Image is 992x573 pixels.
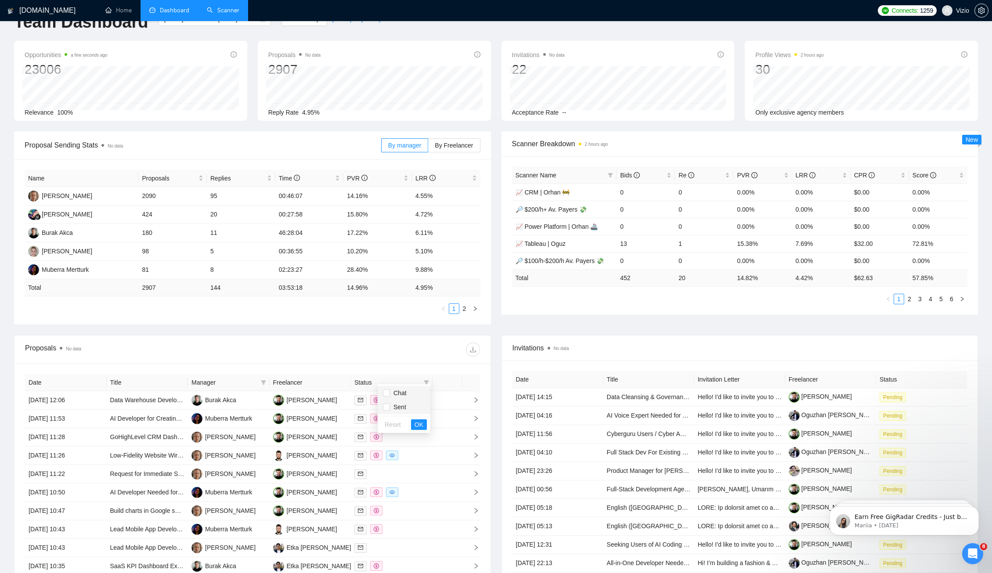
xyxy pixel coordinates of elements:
[892,6,918,15] span: Connects:
[273,507,337,514] a: OG[PERSON_NAME]
[796,172,816,179] span: LRR
[191,544,256,551] a: SK[PERSON_NAME]
[415,175,436,182] span: LRR
[789,558,800,569] img: c15QXSkTbf_nDUAgF2qRKoc9GqDTrm_ONu9nmeYNN62MsHvhNmVjYFMQx5sUhfyAvI
[261,380,266,385] span: filter
[138,205,207,224] td: 424
[473,306,478,311] span: right
[25,61,108,78] div: 23006
[915,294,925,304] a: 3
[966,136,978,143] span: New
[110,415,240,422] a: AI Developer for Creating Personalized Chatbot
[275,205,344,224] td: 00:27:58
[474,51,480,58] span: info-circle
[42,191,92,201] div: [PERSON_NAME]
[607,523,848,530] a: English ([GEOGRAPHIC_DATA]) Voice Actors Needed for Fictional Character Recording
[358,471,363,476] span: mail
[920,6,933,15] span: 1259
[138,242,207,261] td: 98
[617,218,675,235] td: 0
[231,51,237,58] span: info-circle
[191,470,256,477] a: SK[PERSON_NAME]
[975,7,988,14] span: setting
[191,524,202,535] img: MM
[358,434,363,440] span: mail
[191,396,236,403] a: BABurak Akca
[287,506,337,515] div: [PERSON_NAME]
[755,109,844,116] span: Only exclusive agency members
[28,192,92,199] a: SK[PERSON_NAME]
[205,524,252,534] div: Muberra Mertturk
[607,412,760,419] a: AI Voice Expert Needed for Voice AI Agent Management
[207,170,275,187] th: Replies
[792,235,851,252] td: 7.69%
[273,413,284,424] img: OG
[675,235,733,252] td: 1
[287,543,351,552] div: Etka [PERSON_NAME]
[110,452,257,459] a: Low-Fidelity Website Wireframes for B2B AI Company
[191,487,202,498] img: MM
[142,173,197,183] span: Proposals
[792,184,851,201] td: 0.00%
[617,184,675,201] td: 0
[512,61,565,78] div: 22
[880,466,906,476] span: Pending
[207,187,275,205] td: 95
[25,170,138,187] th: Name
[275,224,344,242] td: 46:28:04
[191,433,256,440] a: SK[PERSON_NAME]
[28,229,73,236] a: BABurak Akca
[268,109,299,116] span: Reply Rate
[273,450,284,461] img: MC
[191,468,202,479] img: SK
[512,138,968,149] span: Scanner Breakdown
[607,486,855,493] a: Full-Stack Development Agency with AI/ML Expertise Needed for Innovative SaaS Platform
[549,53,565,58] span: No data
[789,541,852,548] a: [PERSON_NAME]
[607,430,843,437] a: Cyberguru Users / Cyber Awareness Leaders in [GEOGRAPHIC_DATA] – Paid Survey
[343,224,412,242] td: 17.22%
[755,61,824,78] div: 30
[880,393,909,400] a: Pending
[675,184,733,201] td: 0
[909,235,967,252] td: 72.81%
[607,449,704,456] a: Full Stack Dev For Existing Website
[25,50,108,60] span: Opportunities
[789,467,852,474] a: [PERSON_NAME]
[205,506,256,515] div: [PERSON_NAME]
[789,393,852,400] a: [PERSON_NAME]
[207,15,214,22] span: to
[108,144,123,148] span: No data
[816,488,992,549] iframe: Intercom notifications message
[894,294,904,304] li: 1
[516,172,556,179] span: Scanner Name
[466,342,480,357] button: download
[960,296,965,302] span: right
[110,470,305,477] a: Request for Immediate Support – Elasticsearch Alerting Implementation
[273,414,337,422] a: OG[PERSON_NAME]
[801,53,824,58] time: 2 hours ago
[634,172,640,178] span: info-circle
[512,50,565,60] span: Invitations
[273,433,337,440] a: OG[PERSON_NAME]
[412,187,480,205] td: 4.55%
[675,218,733,235] td: 0
[273,525,337,532] a: MC[PERSON_NAME]
[449,304,459,314] a: 1
[733,235,792,252] td: 15.38%
[789,484,800,495] img: c1ntb8EfcD4fRDMbFL2Ids_X2UMrq9QxXvC47xuukCApDWBZibKjrGYSBPBEYnsGNA
[35,214,41,220] img: gigradar-bm.png
[25,140,381,151] span: Proposal Sending Stats
[620,172,640,179] span: Bids
[347,175,368,182] span: PVR
[160,7,189,14] span: Dashboard
[273,524,284,535] img: MC
[789,559,879,566] a: Oguzhan [PERSON_NAME]
[882,7,889,14] img: upwork-logo.png
[733,218,792,235] td: 0.00%
[422,376,431,389] span: filter
[886,296,891,302] span: left
[516,189,570,196] a: 📈 CRM | Orhan 🚧
[275,187,344,205] td: 00:46:07
[880,393,906,402] span: Pending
